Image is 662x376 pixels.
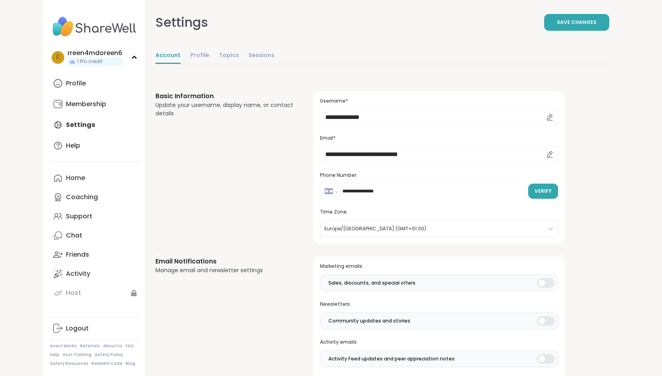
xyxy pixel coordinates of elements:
[328,279,415,287] span: Sales, discounts, and special offers
[66,193,98,202] div: Coaching
[95,352,123,358] a: Safety Policy
[320,98,558,105] h3: Username*
[50,245,139,264] a: Friends
[320,172,558,179] h3: Phone Number
[50,283,139,303] a: Host
[66,231,82,240] div: Chat
[50,361,88,366] a: Safety Resources
[50,188,139,207] a: Coaching
[66,324,89,333] div: Logout
[328,317,410,325] span: Community updates and stories
[248,48,274,64] a: Sessions
[557,19,596,26] span: Save Changes
[320,135,558,142] h3: Email*
[155,101,295,118] div: Update your username, display name, or contact details
[50,226,139,245] a: Chat
[66,79,86,88] div: Profile
[155,257,295,266] h3: Email Notifications
[50,264,139,283] a: Activity
[50,13,139,41] img: ShareWell Nav Logo
[125,361,135,366] a: Blog
[320,263,558,270] h3: Marketing emails
[77,58,102,65] span: 1 Pro credit
[66,269,90,278] div: Activity
[50,95,139,114] a: Membership
[328,355,455,362] span: Activity Feed updates and peer appreciation notes
[544,14,609,31] button: Save Changes
[125,343,134,349] a: FAQ
[155,266,295,275] div: Manage email and newsletter settings
[50,74,139,93] a: Profile
[528,184,558,199] button: Verify
[320,339,558,346] h3: Activity emails
[50,168,139,188] a: Home
[103,343,122,349] a: About Us
[66,100,106,109] div: Membership
[50,352,60,358] a: Help
[155,48,181,64] a: Account
[50,343,77,349] a: How It Works
[56,52,60,63] span: r
[219,48,239,64] a: Topics
[190,48,209,64] a: Profile
[91,361,122,366] a: Redeem Code
[155,91,295,101] h3: Basic Information
[535,188,552,195] span: Verify
[320,209,558,216] h3: Time Zone
[50,319,139,338] a: Logout
[68,49,122,57] div: rreen4mdoreen6
[50,207,139,226] a: Support
[66,250,89,259] div: Friends
[66,289,81,297] div: Host
[63,352,91,358] a: Host Training
[66,212,92,221] div: Support
[50,136,139,155] a: Help
[155,13,208,32] div: Settings
[66,141,80,150] div: Help
[80,343,100,349] a: Referrals
[320,301,558,308] h3: Newsletters
[66,174,85,182] div: Home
